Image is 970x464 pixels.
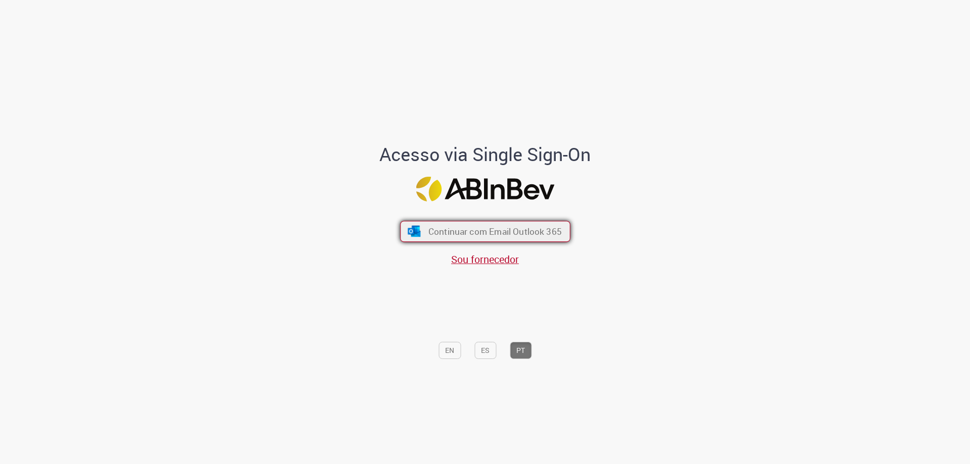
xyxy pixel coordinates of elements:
h1: Acesso via Single Sign-On [345,144,625,165]
button: ícone Azure/Microsoft 360 Continuar com Email Outlook 365 [400,221,570,242]
span: Continuar com Email Outlook 365 [428,226,561,237]
img: ícone Azure/Microsoft 360 [407,226,421,237]
button: ES [474,342,496,359]
img: Logo ABInBev [416,177,554,201]
button: PT [510,342,531,359]
a: Sou fornecedor [451,252,519,266]
button: EN [439,342,461,359]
